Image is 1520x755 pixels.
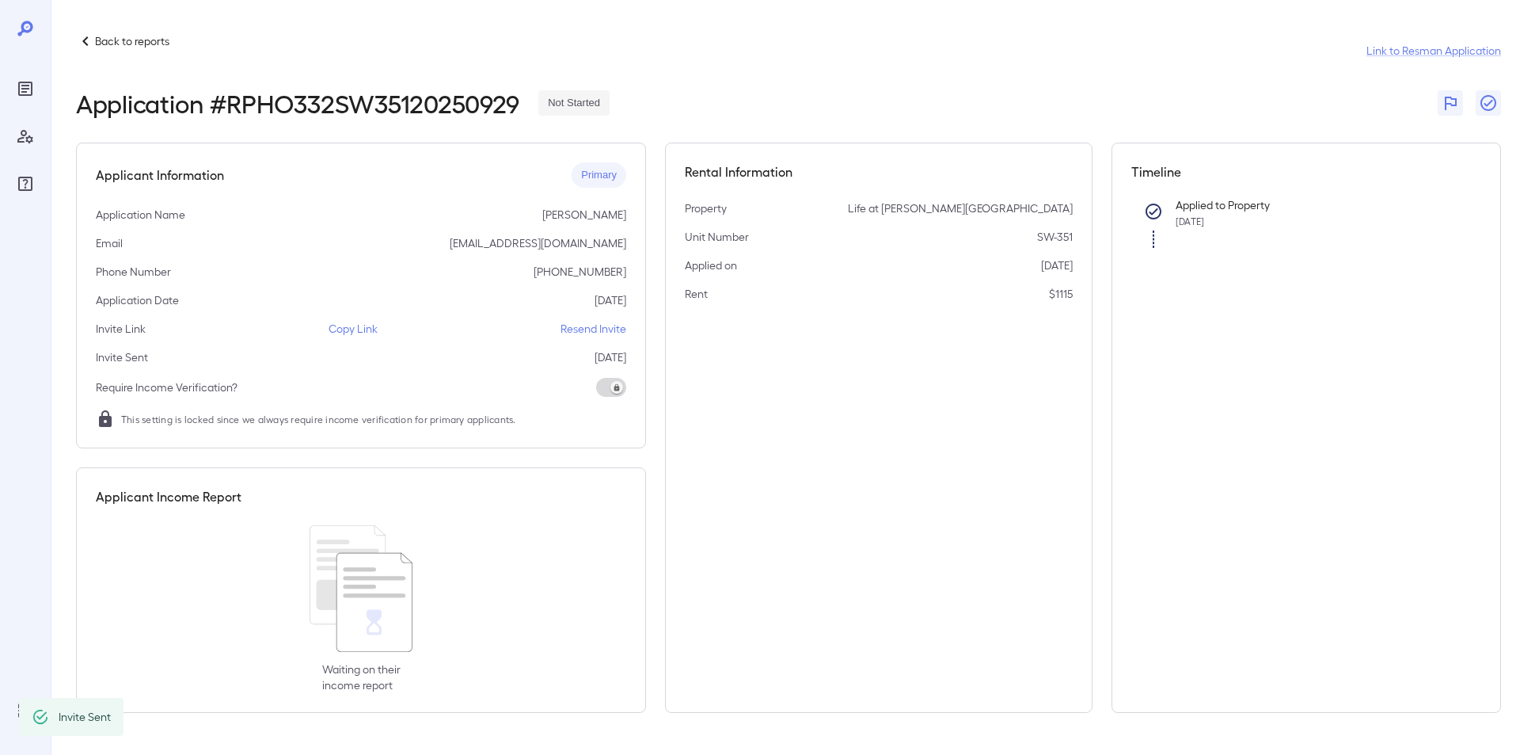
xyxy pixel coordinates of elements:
p: Email [96,235,123,251]
div: FAQ [13,171,38,196]
p: Invite Link [96,321,146,337]
p: Waiting on their income report [322,662,401,693]
button: Close Report [1476,90,1501,116]
p: Application Date [96,292,179,308]
div: Manage Users [13,124,38,149]
div: Log Out [13,698,38,723]
p: Applied on [685,257,737,273]
p: Resend Invite [560,321,626,337]
h5: Applicant Income Report [96,487,241,506]
p: Copy Link [329,321,378,337]
p: Unit Number [685,229,749,245]
p: Life at [PERSON_NAME][GEOGRAPHIC_DATA] [848,200,1073,216]
p: Rent [685,286,708,302]
p: [DATE] [595,292,626,308]
p: Invite Sent [96,349,148,365]
p: Back to reports [95,33,169,49]
span: Primary [572,168,626,183]
span: Not Started [538,96,610,111]
span: This setting is locked since we always require income verification for primary applicants. [121,411,516,427]
p: SW-351 [1037,229,1073,245]
p: Property [685,200,727,216]
p: [PERSON_NAME] [542,207,626,223]
h2: Application # RPHO332SW35120250929 [76,89,519,117]
p: Phone Number [96,264,171,280]
button: Flag Report [1438,90,1463,116]
h5: Timeline [1131,162,1481,181]
p: Applied to Property [1176,197,1456,213]
h5: Applicant Information [96,166,224,185]
a: Link to Resman Application [1366,43,1501,59]
p: $1115 [1049,286,1073,302]
p: Require Income Verification? [96,379,237,395]
div: Invite Sent [59,703,111,731]
div: Reports [13,76,38,101]
p: [EMAIL_ADDRESS][DOMAIN_NAME] [450,235,626,251]
p: Application Name [96,207,185,223]
p: [DATE] [595,349,626,365]
h5: Rental Information [685,162,1073,181]
p: [DATE] [1041,257,1073,273]
p: [PHONE_NUMBER] [534,264,626,280]
span: [DATE] [1176,215,1204,227]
